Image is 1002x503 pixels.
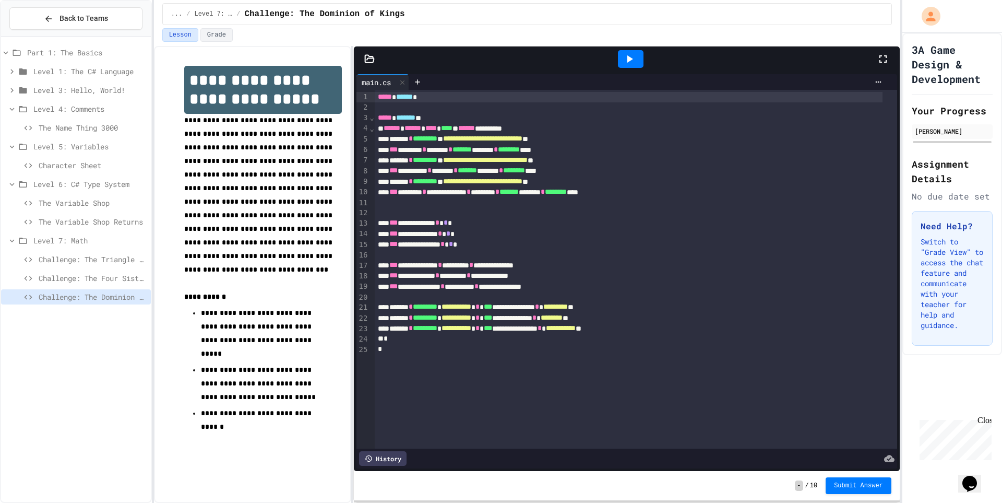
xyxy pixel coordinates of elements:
[356,123,369,134] div: 4
[236,10,240,18] span: /
[915,126,989,136] div: [PERSON_NAME]
[39,291,147,302] span: Challenge: The Dominion of Kings
[33,66,147,77] span: Level 1: The C# Language
[356,250,369,261] div: 16
[356,282,369,292] div: 19
[356,293,369,303] div: 20
[39,254,147,265] span: Challenge: The Triangle Farmer
[33,179,147,190] span: Level 6: C# Type System
[826,477,891,494] button: Submit Answer
[9,7,142,30] button: Back to Teams
[356,229,369,239] div: 14
[912,103,993,118] h2: Your Progress
[356,155,369,166] div: 7
[27,47,147,58] span: Part 1: The Basics
[356,271,369,282] div: 18
[921,237,984,331] p: Switch to "Grade View" to access the chat feature and communicate with your teacher for help and ...
[39,216,147,227] span: The Variable Shop Returns
[162,28,198,42] button: Lesson
[39,273,147,284] span: Challenge: The Four Sisters and the Duckbear
[911,4,943,28] div: My Account
[356,77,396,88] div: main.cs
[356,102,369,113] div: 2
[356,187,369,197] div: 10
[356,313,369,324] div: 22
[834,482,883,490] span: Submit Answer
[356,345,369,355] div: 25
[356,145,369,155] div: 6
[194,10,232,18] span: Level 7: Math
[356,134,369,145] div: 5
[39,122,147,133] span: The Name Thing 3000
[33,141,147,152] span: Level 5: Variables
[33,85,147,96] span: Level 3: Hello, World!
[356,92,369,102] div: 1
[244,8,404,20] span: Challenge: The Dominion of Kings
[359,451,407,466] div: History
[200,28,233,42] button: Grade
[912,157,993,186] h2: Assignment Details
[912,42,993,86] h1: 3A Game Design & Development
[356,166,369,177] div: 8
[958,461,992,493] iframe: chat widget
[171,10,183,18] span: ...
[33,235,147,246] span: Level 7: Math
[356,198,369,208] div: 11
[356,74,409,90] div: main.cs
[912,190,993,203] div: No due date set
[356,208,369,218] div: 12
[39,160,147,171] span: Character Sheet
[795,481,803,491] span: -
[805,482,809,490] span: /
[356,334,369,345] div: 24
[921,220,984,232] h3: Need Help?
[59,13,108,24] span: Back to Teams
[369,124,374,133] span: Fold line
[39,197,147,208] span: The Variable Shop
[356,218,369,229] div: 13
[369,113,374,122] span: Fold line
[356,177,369,187] div: 9
[356,240,369,250] div: 15
[356,324,369,334] div: 23
[356,261,369,271] div: 17
[33,103,147,114] span: Level 4: Comments
[810,482,817,490] span: 10
[186,10,190,18] span: /
[4,4,72,66] div: Chat with us now!Close
[356,113,369,123] div: 3
[356,302,369,313] div: 21
[915,416,992,460] iframe: chat widget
